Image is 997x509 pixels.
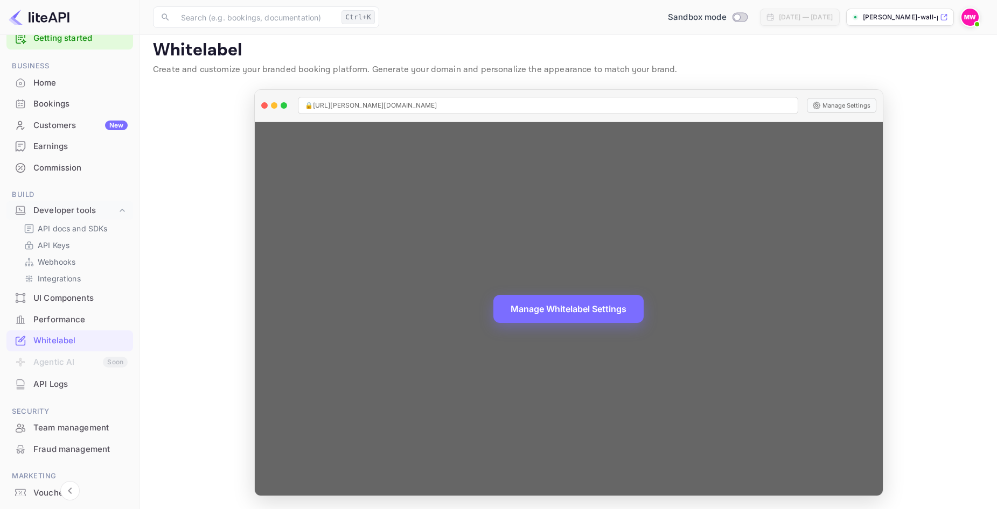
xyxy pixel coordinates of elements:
[33,77,128,89] div: Home
[6,439,133,459] a: Fraud management
[6,374,133,395] div: API Logs
[19,271,129,286] div: Integrations
[38,239,69,251] p: API Keys
[33,162,128,174] div: Commission
[6,189,133,201] span: Build
[6,136,133,157] div: Earnings
[33,422,128,434] div: Team management
[6,439,133,460] div: Fraud management
[961,9,979,26] img: Mary Wall
[6,201,133,220] div: Developer tools
[6,115,133,135] a: CustomersNew
[24,223,124,234] a: API docs and SDKs
[33,98,128,110] div: Bookings
[305,101,437,110] span: 🔒 [URL][PERSON_NAME][DOMAIN_NAME]
[33,119,128,132] div: Customers
[19,221,129,236] div: API docs and SDKs
[493,295,644,323] button: Manage Whitelabel Settings
[6,73,133,93] a: Home
[24,273,124,284] a: Integrations
[6,94,133,114] a: Bookings
[6,483,133,503] a: Vouchers
[6,483,133,504] div: Vouchers
[6,309,133,329] a: Performance
[6,330,133,351] div: Whitelabel
[6,60,133,72] span: Business
[33,443,128,456] div: Fraud management
[33,487,128,499] div: Vouchers
[175,6,337,28] input: Search (e.g. bookings, documentation)
[341,10,375,24] div: Ctrl+K
[6,309,133,330] div: Performance
[807,98,876,113] button: Manage Settings
[33,204,117,217] div: Developer tools
[19,254,129,270] div: Webhooks
[33,32,128,45] a: Getting started
[153,63,984,76] p: Create and customize your branded booking platform. Generate your domain and personalize the appe...
[6,94,133,115] div: Bookings
[33,140,128,153] div: Earnings
[6,288,133,309] div: UI Components
[6,73,133,94] div: Home
[38,273,81,284] p: Integrations
[863,12,938,22] p: [PERSON_NAME]-wall-pw6co.nuitee...
[60,481,80,500] button: Collapse navigation
[9,9,69,26] img: LiteAPI logo
[6,470,133,482] span: Marketing
[664,11,751,24] div: Switch to Production mode
[33,292,128,305] div: UI Components
[153,40,984,61] p: Whitelabel
[19,237,129,253] div: API Keys
[6,158,133,178] a: Commission
[38,256,75,267] p: Webhooks
[6,136,133,156] a: Earnings
[6,27,133,50] div: Getting started
[105,121,128,130] div: New
[6,288,133,308] a: UI Components
[6,406,133,418] span: Security
[6,115,133,136] div: CustomersNew
[33,335,128,347] div: Whitelabel
[6,374,133,394] a: API Logs
[6,418,133,437] a: Team management
[24,256,124,267] a: Webhooks
[6,158,133,179] div: Commission
[33,314,128,326] div: Performance
[779,12,833,22] div: [DATE] — [DATE]
[668,11,727,24] span: Sandbox mode
[24,239,124,251] a: API Keys
[33,378,128,391] div: API Logs
[38,223,108,234] p: API docs and SDKs
[6,330,133,350] a: Whitelabel
[6,418,133,439] div: Team management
